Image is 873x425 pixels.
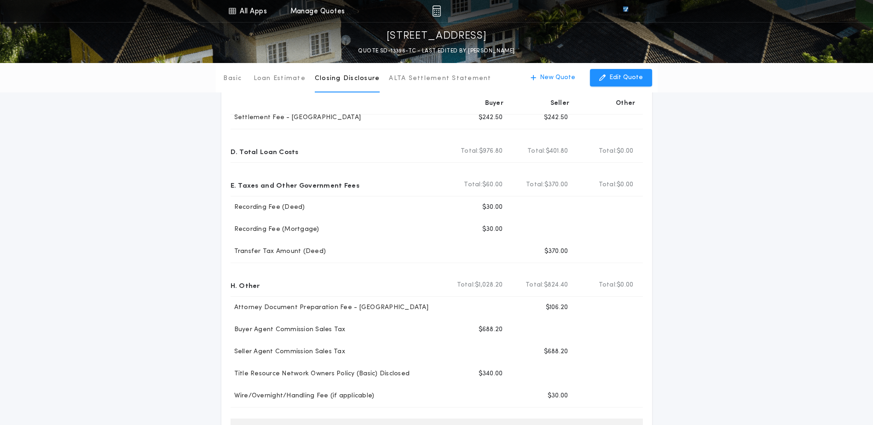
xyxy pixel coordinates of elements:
p: $242.50 [544,113,568,122]
span: $0.00 [617,147,633,156]
span: $60.00 [482,180,503,190]
b: Total: [461,147,479,156]
span: $0.00 [617,281,633,290]
p: Loan Estimate [254,74,306,83]
span: $1,028.20 [475,281,503,290]
p: [STREET_ADDRESS] [387,29,487,44]
span: $401.80 [546,147,568,156]
p: $370.00 [544,247,568,256]
button: Edit Quote [590,69,652,86]
p: Transfer Tax Amount (Deed) [231,247,326,256]
b: Total: [526,180,544,190]
button: New Quote [521,69,584,86]
p: $106.20 [546,303,568,312]
p: $688.20 [479,325,503,334]
p: $30.00 [548,391,568,401]
p: Attorney Document Preparation Fee - [GEOGRAPHIC_DATA] [231,303,428,312]
p: Wire/Overnight/Handling Fee (if applicable) [231,391,375,401]
p: $688.20 [544,347,568,356]
p: E. Taxes and Other Government Fees [231,178,359,192]
p: $242.50 [479,113,503,122]
p: $30.00 [482,225,503,234]
p: $30.00 [482,203,503,212]
b: Total: [464,180,482,190]
p: QUOTE SD-13396-TC - LAST EDITED BY [PERSON_NAME] [358,46,515,56]
p: Settlement Fee - [GEOGRAPHIC_DATA] [231,113,361,122]
span: $0.00 [617,180,633,190]
p: Recording Fee (Deed) [231,203,305,212]
p: Edit Quote [609,73,643,82]
b: Total: [599,180,617,190]
img: vs-icon [606,6,645,16]
p: Basic [223,74,242,83]
p: Buyer Agent Commission Sales Tax [231,325,346,334]
p: New Quote [540,73,575,82]
b: Total: [599,281,617,290]
p: Buyer [485,99,503,108]
p: D. Total Loan Costs [231,144,299,159]
p: Closing Disclosure [315,74,380,83]
b: Total: [457,281,475,290]
p: Recording Fee (Mortgage) [231,225,319,234]
span: $370.00 [544,180,568,190]
b: Total: [526,281,544,290]
p: $340.00 [479,369,503,379]
p: Seller Agent Commission Sales Tax [231,347,345,356]
img: img [432,6,441,17]
span: $976.80 [479,147,503,156]
p: Other [616,99,635,108]
b: Total: [599,147,617,156]
p: Title Resource Network Owners Policy (Basic) Disclosed [231,369,410,379]
b: Total: [527,147,546,156]
span: $824.40 [544,281,568,290]
p: ALTA Settlement Statement [389,74,491,83]
p: H. Other [231,278,260,293]
p: Seller [550,99,570,108]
